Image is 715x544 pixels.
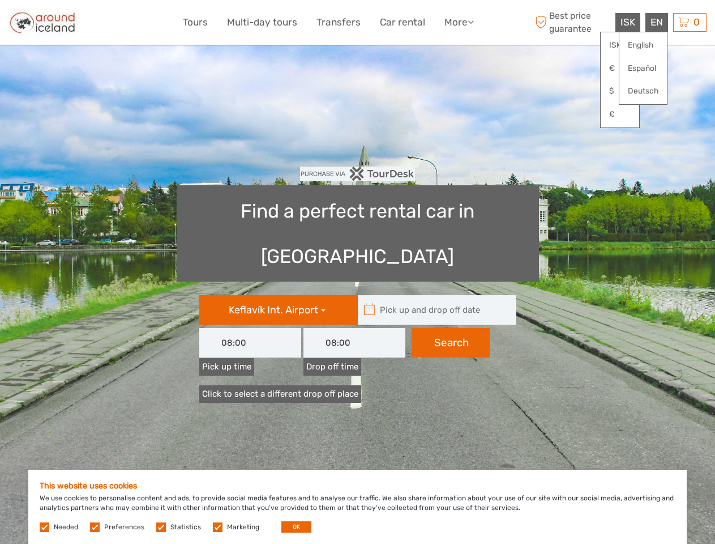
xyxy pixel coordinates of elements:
[619,81,667,101] a: Deutsch
[177,185,539,282] h1: Find a perfect rental car in [GEOGRAPHIC_DATA]
[380,14,425,31] a: Car rental
[358,295,511,325] input: Pick up and drop off date
[601,58,639,79] a: €
[8,8,77,36] img: Around Iceland
[227,522,259,532] label: Marketing
[170,522,201,532] label: Statistics
[199,328,301,358] input: Pick up time
[601,104,639,125] a: £
[130,18,144,31] button: Open LiveChat chat widget
[316,14,361,31] a: Transfers
[619,35,667,56] a: English
[532,10,613,35] span: Best price guarantee
[227,14,297,31] a: Multi-day tours
[692,16,701,28] span: 0
[281,521,311,533] button: OK
[199,385,361,403] a: Click to select a different drop off place
[620,16,635,28] span: ISK
[619,58,667,79] a: Español
[645,13,668,32] div: EN
[229,304,318,316] span: Keflavík Int. Airport
[16,20,128,29] p: We're away right now. Please check back later!
[303,328,405,358] input: Drop off time
[303,358,361,376] label: Drop off time
[601,35,639,56] a: ISK
[54,522,78,532] label: Needed
[199,358,254,376] label: Pick up time
[444,14,474,31] a: More
[28,470,687,544] div: We use cookies to personalise content and ads, to provide social media features and to analyse ou...
[601,81,639,101] a: $
[40,481,675,491] h5: This website uses cookies
[199,295,358,325] button: Keflavík Int. Airport
[412,328,490,358] button: Search
[104,522,144,532] label: Preferences
[183,14,208,31] a: Tours
[300,167,415,181] img: PurchaseViaTourDesk.png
